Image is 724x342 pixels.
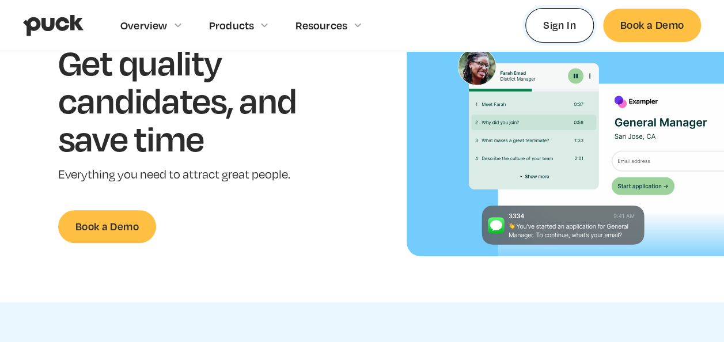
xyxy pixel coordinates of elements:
a: Book a Demo [58,210,156,243]
h1: Get quality candidates, and save time [58,43,332,157]
a: Sign In [525,8,594,42]
p: Everything you need to attract great people. [58,166,332,183]
div: Overview [120,19,168,32]
a: Book a Demo [603,9,701,41]
div: Resources [295,19,347,32]
div: Products [209,19,255,32]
